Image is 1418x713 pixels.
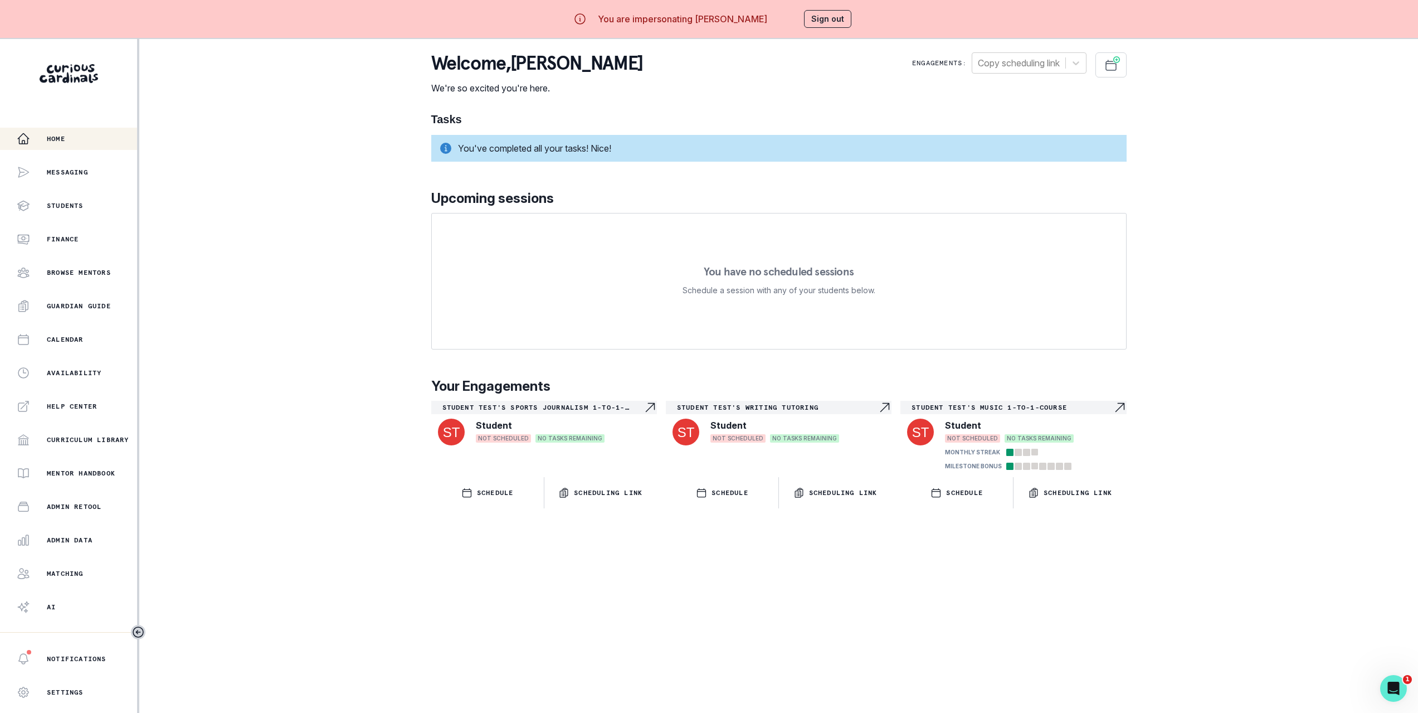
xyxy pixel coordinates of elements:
[1403,675,1412,684] span: 1
[878,401,891,414] svg: Navigate to engagement page
[47,402,97,411] p: Help Center
[47,235,79,244] p: Finance
[779,477,891,508] button: Scheduling Link
[809,488,878,497] p: Scheduling Link
[712,488,748,497] p: SCHEDULE
[47,654,106,663] p: Notifications
[431,135,1127,162] div: You've completed all your tasks! Nice!
[47,435,129,444] p: Curriculum Library
[47,536,92,545] p: Admin Data
[677,403,878,412] p: Student Test's Writing tutoring
[131,625,145,639] button: Toggle sidebar
[644,401,657,414] svg: Navigate to engagement page
[1095,52,1127,77] button: Schedule Sessions
[47,368,101,377] p: Availability
[978,56,1060,70] div: Copy scheduling link
[47,502,101,511] p: Admin Retool
[438,419,465,445] img: svg
[945,434,1000,443] span: NOT SCHEDULED
[431,113,1127,126] h1: Tasks
[431,188,1127,208] p: Upcoming sessions
[945,419,981,432] p: Student
[47,569,84,578] p: Matching
[1380,675,1407,702] iframe: Intercom live chat
[1013,477,1126,508] button: Scheduling Link
[476,434,531,443] span: NOT SCHEDULED
[442,403,644,412] p: Student Test's Sports Journalism 1-to-1-course
[912,403,1113,412] p: Student Test's Music 1-to-1-course
[770,434,839,443] span: NO TASKS REMAINING
[946,488,983,497] p: SCHEDULE
[683,284,875,297] p: Schedule a session with any of your students below.
[1005,434,1074,443] span: NO TASKS REMAINING
[710,434,766,443] span: NOT SCHEDULED
[47,268,111,277] p: Browse Mentors
[704,266,854,277] p: You have no scheduled sessions
[431,81,643,95] p: We're so excited you're here.
[40,64,98,83] img: Curious Cardinals Logo
[912,59,967,67] p: Engagements:
[900,477,1013,508] button: SCHEDULE
[945,448,1000,457] p: MONTHLY STREAK
[1113,401,1127,414] svg: Navigate to engagement page
[574,488,642,497] p: Scheduling Link
[476,419,512,432] p: Student
[431,477,544,508] button: SCHEDULE
[804,10,851,28] button: Sign out
[47,688,84,697] p: Settings
[47,469,115,478] p: Mentor Handbook
[900,401,1126,473] a: Student Test's Music 1-to-1-courseNavigate to engagement pageStudentNOT SCHEDULEDNO TASKS REMAINI...
[431,376,1127,396] p: Your Engagements
[1044,488,1112,497] p: Scheduling Link
[431,401,657,448] a: Student Test's Sports Journalism 1-to-1-courseNavigate to engagement pageStudentNOT SCHEDULEDNO T...
[535,434,605,443] span: NO TASKS REMAINING
[47,168,88,177] p: Messaging
[544,477,657,508] button: Scheduling Link
[666,477,778,508] button: SCHEDULE
[431,52,643,75] p: Welcome , [PERSON_NAME]
[710,419,747,432] p: Student
[907,419,934,445] img: svg
[673,419,699,445] img: svg
[47,335,84,344] p: Calendar
[47,603,56,612] p: AI
[666,401,891,448] a: Student Test's Writing tutoringNavigate to engagement pageStudentNOT SCHEDULEDNO TASKS REMAINING
[477,488,514,497] p: SCHEDULE
[598,12,767,26] p: You are impersonating [PERSON_NAME]
[945,462,1002,471] p: MILESTONE BONUS
[47,134,65,143] p: Home
[47,201,84,210] p: Students
[47,302,111,311] p: Guardian Guide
